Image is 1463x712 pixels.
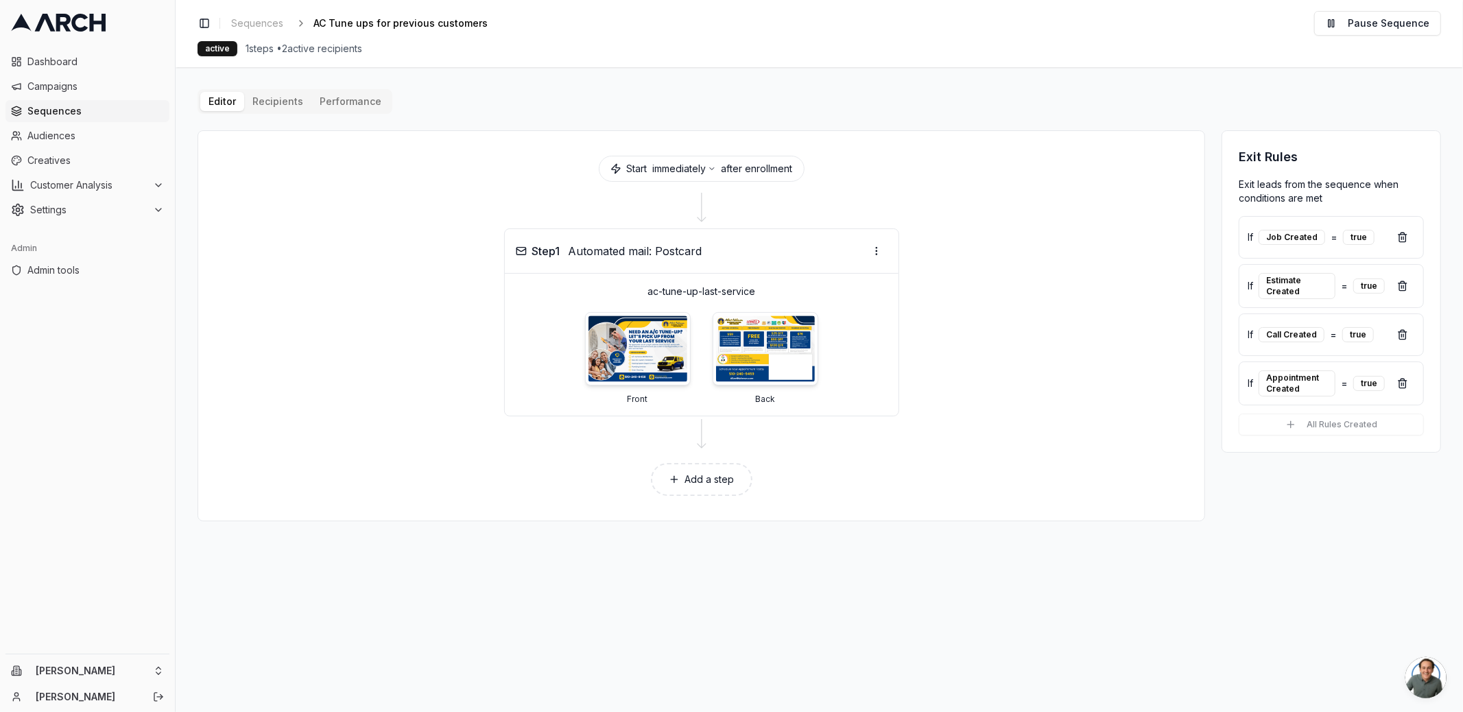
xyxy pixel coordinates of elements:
[5,174,169,196] button: Customer Analysis
[1331,230,1337,244] span: =
[5,199,169,221] button: Settings
[1239,147,1424,167] h3: Exit Rules
[1239,178,1424,205] p: Exit leads from the sequence when conditions are met
[244,92,311,111] button: Recipients
[27,55,164,69] span: Dashboard
[532,243,560,259] span: Step 1
[1259,230,1325,245] div: Job Created
[599,156,805,182] div: Start after enrollment
[149,687,168,707] button: Log out
[5,237,169,259] div: Admin
[5,150,169,171] a: Creatives
[231,16,283,30] span: Sequences
[1330,328,1337,342] span: =
[5,75,169,97] a: Campaigns
[653,162,716,176] button: immediately
[1259,370,1335,396] div: Appointment Created
[311,92,390,111] button: Performance
[5,660,169,682] button: [PERSON_NAME]
[198,41,237,56] div: active
[1353,278,1385,294] div: true
[5,100,169,122] a: Sequences
[1341,377,1348,390] span: =
[1259,273,1335,299] div: Estimate Created
[588,316,687,382] img: ac-tune-up-last-service - Front
[1342,327,1374,342] div: true
[716,316,815,382] img: ac-tune-up-last-service - Back
[516,285,888,298] p: ac-tune-up-last-service
[5,51,169,73] a: Dashboard
[1259,327,1324,342] div: Call Created
[27,154,164,167] span: Creatives
[246,42,362,56] span: 1 steps • 2 active recipients
[651,463,752,496] button: Add a step
[313,16,488,30] span: AC Tune ups for previous customers
[226,14,510,33] nav: breadcrumb
[569,243,702,259] span: Automated mail: Postcard
[1405,657,1447,698] div: Open chat
[628,394,648,405] p: Front
[1314,11,1441,36] button: Pause Sequence
[1248,377,1253,390] span: If
[36,690,138,704] a: [PERSON_NAME]
[27,129,164,143] span: Audiences
[30,178,147,192] span: Customer Analysis
[200,92,244,111] button: Editor
[1248,279,1253,293] span: If
[1248,230,1253,244] span: If
[27,263,164,277] span: Admin tools
[30,203,147,217] span: Settings
[27,104,164,118] span: Sequences
[5,259,169,281] a: Admin tools
[1343,230,1375,245] div: true
[27,80,164,93] span: Campaigns
[36,665,147,677] span: [PERSON_NAME]
[1341,279,1348,293] span: =
[5,125,169,147] a: Audiences
[755,394,775,405] p: Back
[1353,376,1385,391] div: true
[1248,328,1253,342] span: If
[226,14,289,33] a: Sequences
